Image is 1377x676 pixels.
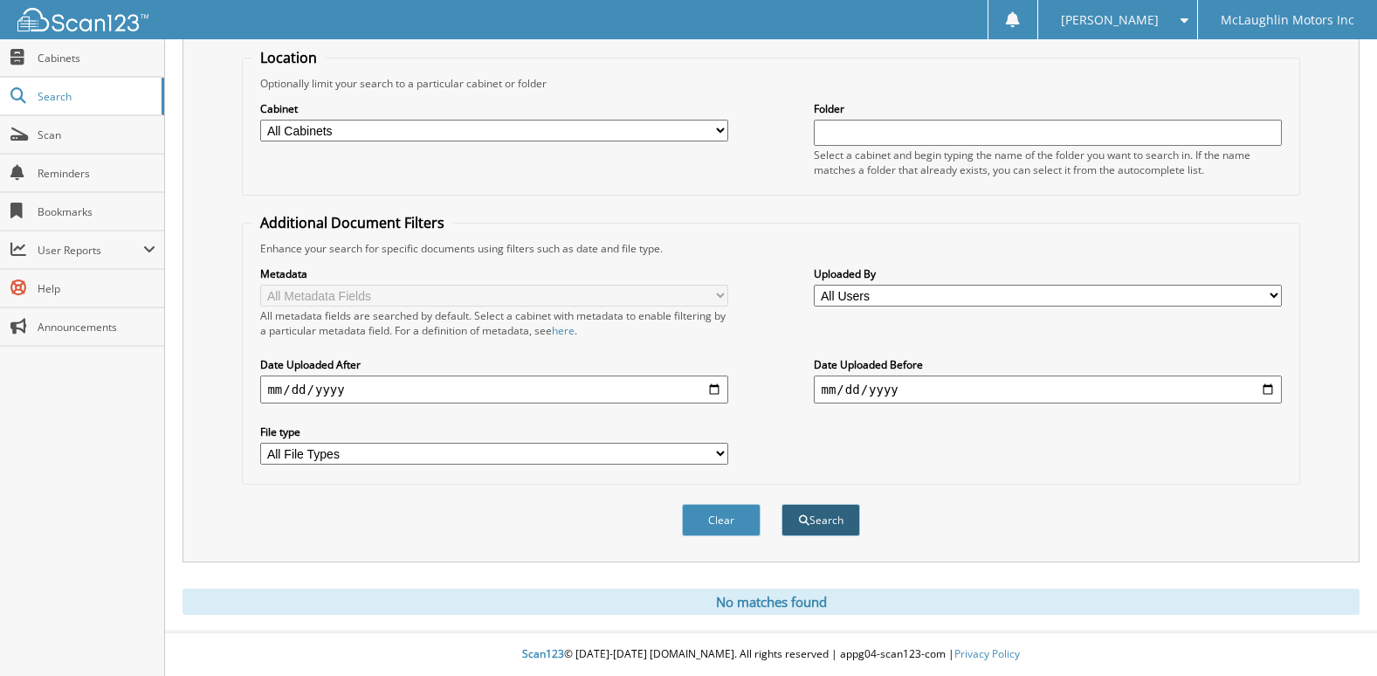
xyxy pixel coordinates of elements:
[814,266,1281,281] label: Uploaded By
[1290,592,1377,676] iframe: Chat Widget
[251,241,1290,256] div: Enhance your search for specific documents using filters such as date and file type.
[260,424,727,439] label: File type
[814,101,1281,116] label: Folder
[251,213,453,232] legend: Additional Document Filters
[38,281,155,296] span: Help
[38,204,155,219] span: Bookmarks
[182,589,1360,615] div: No matches found
[38,51,155,66] span: Cabinets
[814,357,1281,372] label: Date Uploaded Before
[260,266,727,281] label: Metadata
[165,633,1377,676] div: © [DATE]-[DATE] [DOMAIN_NAME]. All rights reserved | appg04-scan123-com |
[682,504,761,536] button: Clear
[38,320,155,335] span: Announcements
[954,646,1020,661] a: Privacy Policy
[38,166,155,181] span: Reminders
[1221,15,1354,25] span: McLaughlin Motors Inc
[38,128,155,142] span: Scan
[260,101,727,116] label: Cabinet
[260,308,727,338] div: All metadata fields are searched by default. Select a cabinet with metadata to enable filtering b...
[38,243,143,258] span: User Reports
[781,504,860,536] button: Search
[552,323,575,338] a: here
[814,376,1281,404] input: end
[522,646,564,661] span: Scan123
[814,148,1281,177] div: Select a cabinet and begin typing the name of the folder you want to search in. If the name match...
[38,89,153,104] span: Search
[260,376,727,404] input: start
[1061,15,1159,25] span: [PERSON_NAME]
[17,8,148,31] img: scan123-logo-white.svg
[251,76,1290,91] div: Optionally limit your search to a particular cabinet or folder
[260,357,727,372] label: Date Uploaded After
[251,48,326,67] legend: Location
